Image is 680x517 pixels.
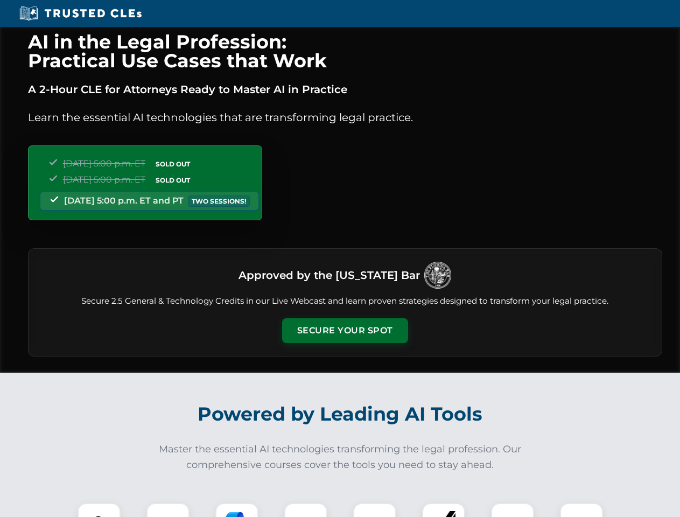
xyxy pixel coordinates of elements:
span: [DATE] 5:00 p.m. ET [63,174,145,185]
h3: Approved by the [US_STATE] Bar [239,266,420,285]
button: Secure Your Spot [282,318,408,343]
span: SOLD OUT [152,174,194,186]
p: Learn the essential AI technologies that are transforming legal practice. [28,109,662,126]
img: Logo [424,262,451,289]
img: Trusted CLEs [16,5,145,22]
h2: Powered by Leading AI Tools [42,395,639,433]
p: Master the essential AI technologies transforming the legal profession. Our comprehensive courses... [152,442,529,473]
span: [DATE] 5:00 p.m. ET [63,158,145,169]
h1: AI in the Legal Profession: Practical Use Cases that Work [28,32,662,70]
span: SOLD OUT [152,158,194,170]
p: Secure 2.5 General & Technology Credits in our Live Webcast and learn proven strategies designed ... [41,295,649,308]
p: A 2-Hour CLE for Attorneys Ready to Master AI in Practice [28,81,662,98]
